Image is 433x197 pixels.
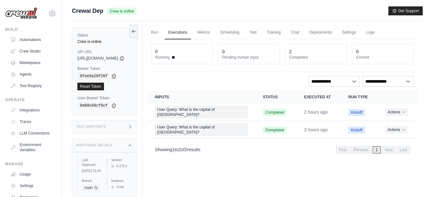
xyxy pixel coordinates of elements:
[155,106,247,118] span: User Query: What is the capital of [GEOGRAPHIC_DATA]?
[8,169,56,179] a: Usage
[155,124,247,136] a: View execution details for User Query
[382,146,396,153] span: Next
[77,66,131,71] label: Bearer Token
[165,26,191,39] a: Executions
[263,109,287,116] span: Completed
[341,91,377,103] th: Run Type
[222,55,276,60] dt: Pending human input
[5,97,56,103] div: Operate
[76,144,112,147] h3: Additional Details
[155,146,201,153] p: Showing to of results
[147,91,255,103] th: Inputs
[348,109,365,116] span: Kickoff
[304,110,328,115] time: September 3, 2025 at 16:00 IST
[77,83,104,90] a: Reset Token
[385,126,408,134] button: Actions for execution
[155,55,170,60] span: Running
[351,146,371,153] span: Previous
[111,164,131,168] div: 0.175.0
[5,161,56,167] div: Manage
[8,46,56,56] a: Crew Studio
[77,95,131,101] label: User Bearer Token
[155,124,247,136] span: User Query: What is the capital of [GEOGRAPHIC_DATA]?
[8,58,56,68] a: Marketplace
[263,127,287,134] span: Completed
[5,27,56,32] div: Build
[77,102,110,110] code: 9d89c89cf0cf
[72,6,103,15] span: Crewai Dep
[155,106,247,118] a: View execution details for User Query
[82,158,102,167] label: Last Deployed
[82,185,100,191] span: main
[289,55,343,60] dt: Completed
[76,125,106,129] h3: Test Endpoints
[255,91,296,103] th: Status
[8,181,56,191] a: Settings
[147,26,162,39] a: Run
[362,26,378,39] a: Logs
[388,6,423,15] button: Get Support
[222,48,225,55] div: 0
[5,7,37,20] img: Logo
[287,26,303,39] a: Chat
[385,108,408,116] button: Actions for execution
[77,39,131,44] div: Crew is online
[8,69,56,79] a: Agents
[147,91,418,158] section: Crew executions table
[304,127,328,132] time: September 3, 2025 at 15:34 IST
[82,178,102,183] label: Branch
[82,169,101,173] time: September 3, 2025 at 15:44 IST
[185,147,187,152] span: 2
[296,91,341,103] th: Executed at
[338,26,360,39] a: Settings
[77,72,110,80] code: 8fee9a20f26f
[8,117,56,127] a: Traces
[8,140,56,155] a: Environment Variables
[246,26,260,39] a: Test
[216,26,243,39] a: Scheduling
[348,127,365,134] span: Kickoff
[147,141,418,158] nav: Pagination
[8,128,56,138] a: LLM Connections
[306,26,336,39] a: Deployments
[289,48,292,55] div: 2
[401,166,433,197] iframe: Chat Widget
[155,48,158,55] div: 0
[77,33,131,38] label: Status
[77,49,131,54] label: API URL
[397,146,410,153] span: Last
[194,26,214,39] a: Metrics
[8,105,56,115] a: Integrations
[178,147,181,152] span: 2
[77,56,118,61] span: [URL][DOMAIN_NAME]
[336,146,349,153] span: First
[8,81,56,91] a: Tool Registry
[336,146,410,153] nav: Pagination
[111,178,131,183] label: Instance
[111,185,131,189] div: Crew
[107,8,136,15] span: Crew is online
[356,48,359,55] div: 0
[356,55,410,60] dt: Errored
[111,158,131,162] label: Version
[172,147,175,152] span: 1
[263,26,284,39] a: Training
[373,146,381,153] span: 1
[8,35,56,45] a: Automations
